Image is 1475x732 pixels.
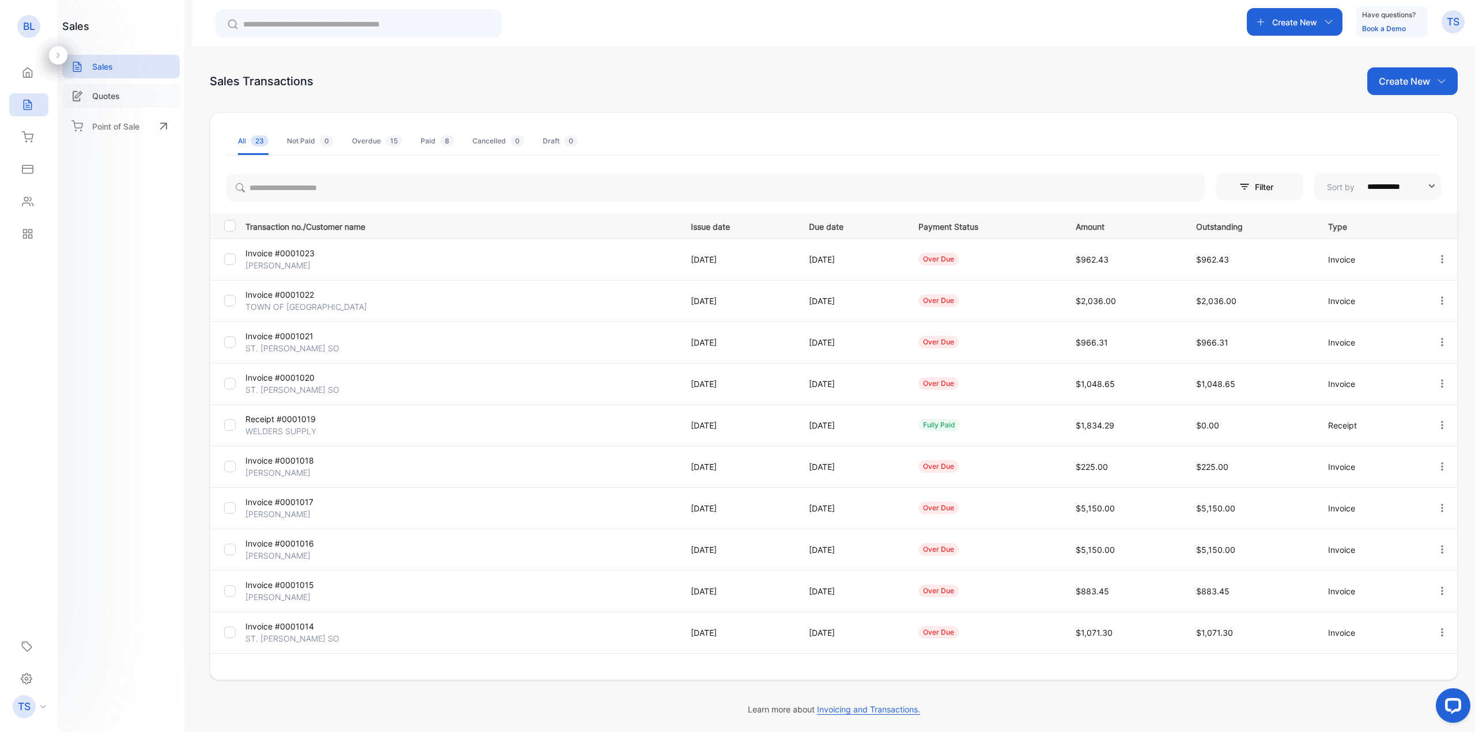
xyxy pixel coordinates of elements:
[691,295,785,307] p: [DATE]
[918,502,959,514] div: over due
[92,120,139,132] p: Point of Sale
[238,136,268,146] div: All
[1442,8,1465,36] button: TS
[809,378,895,390] p: [DATE]
[1362,24,1406,33] a: Book a Demo
[1196,462,1228,472] span: $225.00
[691,544,785,556] p: [DATE]
[245,218,676,233] p: Transaction no./Customer name
[1196,296,1236,306] span: $2,036.00
[918,460,959,473] div: over due
[1447,14,1459,29] p: TS
[1328,461,1413,473] p: Invoice
[421,136,454,146] div: Paid
[1328,627,1413,639] p: Invoice
[809,295,895,307] p: [DATE]
[809,461,895,473] p: [DATE]
[1314,173,1441,200] button: Sort by
[245,620,389,632] p: Invoice #0001014
[918,543,959,556] div: over due
[1328,419,1413,431] p: Receipt
[18,699,31,714] p: TS
[691,253,785,266] p: [DATE]
[62,84,180,108] a: Quotes
[918,585,959,597] div: over due
[691,627,785,639] p: [DATE]
[1196,503,1235,513] span: $5,150.00
[1328,585,1413,597] p: Invoice
[245,425,389,437] p: WELDERS SUPPLY
[1196,218,1304,233] p: Outstanding
[691,585,785,597] p: [DATE]
[809,585,895,597] p: [DATE]
[817,704,920,715] span: Invoicing and Transactions.
[809,253,895,266] p: [DATE]
[245,466,389,479] p: [PERSON_NAME]
[320,135,334,146] span: 0
[245,632,389,644] p: ST. [PERSON_NAME] SO
[691,502,785,514] p: [DATE]
[245,549,389,562] p: [PERSON_NAME]
[691,419,785,431] p: [DATE]
[245,301,389,313] p: TOWN OF [GEOGRAPHIC_DATA]
[472,136,524,146] div: Cancelled
[92,60,113,73] p: Sales
[245,591,389,603] p: [PERSON_NAME]
[1076,379,1115,389] span: $1,048.65
[1379,74,1430,88] p: Create New
[245,289,389,301] p: Invoice #0001022
[1367,67,1458,95] button: Create New
[1328,502,1413,514] p: Invoice
[1328,544,1413,556] p: Invoice
[1076,255,1109,264] span: $962.43
[1328,295,1413,307] p: Invoice
[210,73,313,90] div: Sales Transactions
[809,502,895,514] p: [DATE]
[23,19,35,34] p: BL
[1076,420,1114,430] span: $1,834.29
[245,413,389,425] p: Receipt #0001019
[918,377,959,390] div: over due
[691,336,785,348] p: [DATE]
[691,378,785,390] p: [DATE]
[918,336,959,348] div: over due
[287,136,334,146] div: Not Paid
[1247,8,1342,36] button: Create New
[1196,255,1229,264] span: $962.43
[352,136,402,146] div: Overdue
[245,508,389,520] p: [PERSON_NAME]
[1196,337,1228,347] span: $966.31
[62,18,89,34] h1: sales
[245,330,389,342] p: Invoice #0001021
[1076,545,1115,555] span: $5,150.00
[210,703,1458,715] p: Learn more about
[92,90,120,102] p: Quotes
[1196,545,1235,555] span: $5,150.00
[1076,503,1115,513] span: $5,150.00
[245,454,389,466] p: Invoice #0001018
[1328,218,1413,233] p: Type
[1076,628,1113,638] span: $1,071.30
[691,218,785,233] p: Issue date
[809,336,895,348] p: [DATE]
[1076,337,1108,347] span: $966.31
[918,626,959,639] div: over due
[245,537,389,549] p: Invoice #0001016
[1328,378,1413,390] p: Invoice
[62,55,180,78] a: Sales
[1272,16,1317,28] p: Create New
[1362,9,1416,21] p: Have questions?
[62,113,180,139] a: Point of Sale
[245,247,389,259] p: Invoice #0001023
[543,136,578,146] div: Draft
[691,461,785,473] p: [DATE]
[1328,336,1413,348] p: Invoice
[1076,462,1108,472] span: $225.00
[1076,218,1173,233] p: Amount
[385,135,402,146] span: 15
[809,627,895,639] p: [DATE]
[245,579,389,591] p: Invoice #0001015
[245,384,389,396] p: ST. [PERSON_NAME] SO
[1196,586,1230,596] span: $883.45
